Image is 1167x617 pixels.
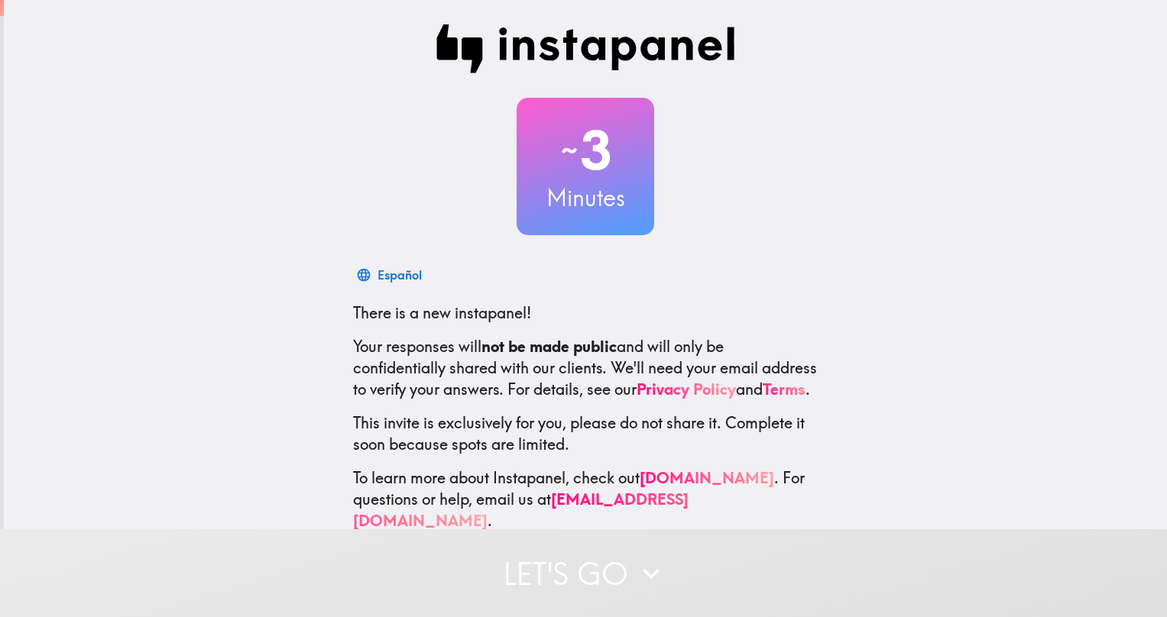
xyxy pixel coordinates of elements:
[378,264,422,286] div: Español
[353,336,818,400] p: Your responses will and will only be confidentially shared with our clients. We'll need your emai...
[353,467,818,531] p: To learn more about Instapanel, check out . For questions or help, email us at .
[640,468,774,487] a: [DOMAIN_NAME]
[353,260,428,290] button: Español
[353,303,531,322] span: There is a new instapanel!
[353,412,818,455] p: This invite is exclusively for you, please do not share it. Complete it soon because spots are li...
[517,182,654,214] h3: Minutes
[559,128,580,173] span: ~
[763,380,806,399] a: Terms
[436,24,735,73] img: Instapanel
[481,337,617,356] b: not be made public
[637,380,736,399] a: Privacy Policy
[517,119,654,182] h2: 3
